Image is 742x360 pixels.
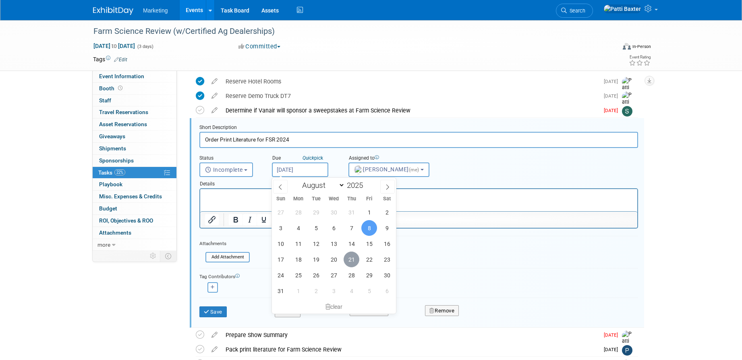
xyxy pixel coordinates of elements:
[99,181,122,187] span: Playbook
[93,131,176,142] a: Giveaways
[236,42,284,51] button: Committed
[308,220,324,236] span: August 5, 2025
[99,85,124,92] span: Booth
[290,220,306,236] span: August 4, 2025
[308,267,324,283] span: August 26, 2025
[205,166,243,173] span: Incomplete
[308,283,324,299] span: September 2, 2025
[257,214,271,225] button: Underline
[354,166,421,173] span: [PERSON_NAME]
[93,95,176,106] a: Staff
[93,215,176,227] a: ROI, Objectives & ROO
[568,42,651,54] div: Event Format
[348,155,449,162] div: Assigned to
[629,55,651,59] div: Event Rating
[99,205,117,212] span: Budget
[93,239,176,251] a: more
[146,251,160,261] td: Personalize Event Tab Strip
[379,283,395,299] span: September 6, 2025
[378,196,396,202] span: Sat
[93,42,135,50] span: [DATE] [DATE]
[379,267,395,283] span: August 30, 2025
[273,220,288,236] span: August 3, 2025
[409,167,419,173] span: (me)
[93,106,176,118] a: Travel Reservations
[222,343,599,356] div: Pack print literature for Farm Science Review
[93,119,176,130] a: Asset Reservations
[93,191,176,202] a: Misc. Expenses & Credits
[93,71,176,82] a: Event Information
[207,92,222,100] a: edit
[622,77,634,106] img: Patti Baxter
[93,7,133,15] img: ExhibitDay
[604,332,622,338] span: [DATE]
[307,196,325,202] span: Tue
[379,236,395,252] span: August 16, 2025
[222,89,599,103] div: Reserve Demo Truck DT7
[361,204,377,220] span: August 1, 2025
[99,193,162,200] span: Misc. Expenses & Credits
[361,252,377,267] span: August 22, 2025
[93,227,176,239] a: Attachments
[604,93,622,99] span: [DATE]
[222,104,599,117] div: Determine if Vanair will sponsor a sweepstakes at Farm Science Review
[273,252,288,267] span: August 17, 2025
[199,306,227,318] button: Save
[326,236,342,252] span: August 13, 2025
[205,214,219,225] button: Insert/edit link
[622,106,632,117] img: Sara Tilden
[425,305,459,316] button: Remove
[604,79,622,84] span: [DATE]
[199,155,260,162] div: Status
[99,109,148,115] span: Travel Reservations
[361,267,377,283] span: August 29, 2025
[272,196,290,202] span: Sun
[93,179,176,190] a: Playbook
[143,7,168,14] span: Marketing
[361,220,377,236] span: August 8, 2025
[325,196,343,202] span: Wed
[344,267,359,283] span: August 28, 2025
[290,252,306,267] span: August 18, 2025
[345,181,369,190] input: Year
[99,217,153,224] span: ROI, Objectives & ROO
[298,180,345,190] select: Month
[326,252,342,267] span: August 20, 2025
[273,236,288,252] span: August 10, 2025
[361,283,377,299] span: September 5, 2025
[301,155,325,161] a: Quickpick
[199,272,638,280] div: Tag Contributors
[623,43,631,50] img: Format-Inperson.png
[326,283,342,299] span: September 3, 2025
[344,236,359,252] span: August 14, 2025
[348,162,429,177] button: [PERSON_NAME](me)
[160,251,177,261] td: Toggle Event Tabs
[207,331,222,339] a: edit
[604,108,622,113] span: [DATE]
[199,132,638,148] input: Name of task or a short description
[207,107,222,114] a: edit
[326,267,342,283] span: August 27, 2025
[379,204,395,220] span: August 2, 2025
[603,4,641,13] img: Patti Baxter
[273,204,288,220] span: July 27, 2025
[199,124,638,132] div: Short Description
[229,214,242,225] button: Bold
[99,133,125,139] span: Giveaways
[99,97,111,104] span: Staff
[97,241,110,248] span: more
[199,162,253,177] button: Incomplete
[344,283,359,299] span: September 4, 2025
[272,300,396,314] div: clear
[93,55,127,63] td: Tags
[99,229,131,236] span: Attachments
[272,162,328,177] input: Due Date
[93,203,176,214] a: Budget
[93,167,176,179] a: Tasks22%
[556,4,593,18] a: Search
[98,169,125,176] span: Tasks
[344,220,359,236] span: August 7, 2025
[272,155,336,162] div: Due
[273,267,288,283] span: August 24, 2025
[114,57,127,62] a: Edit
